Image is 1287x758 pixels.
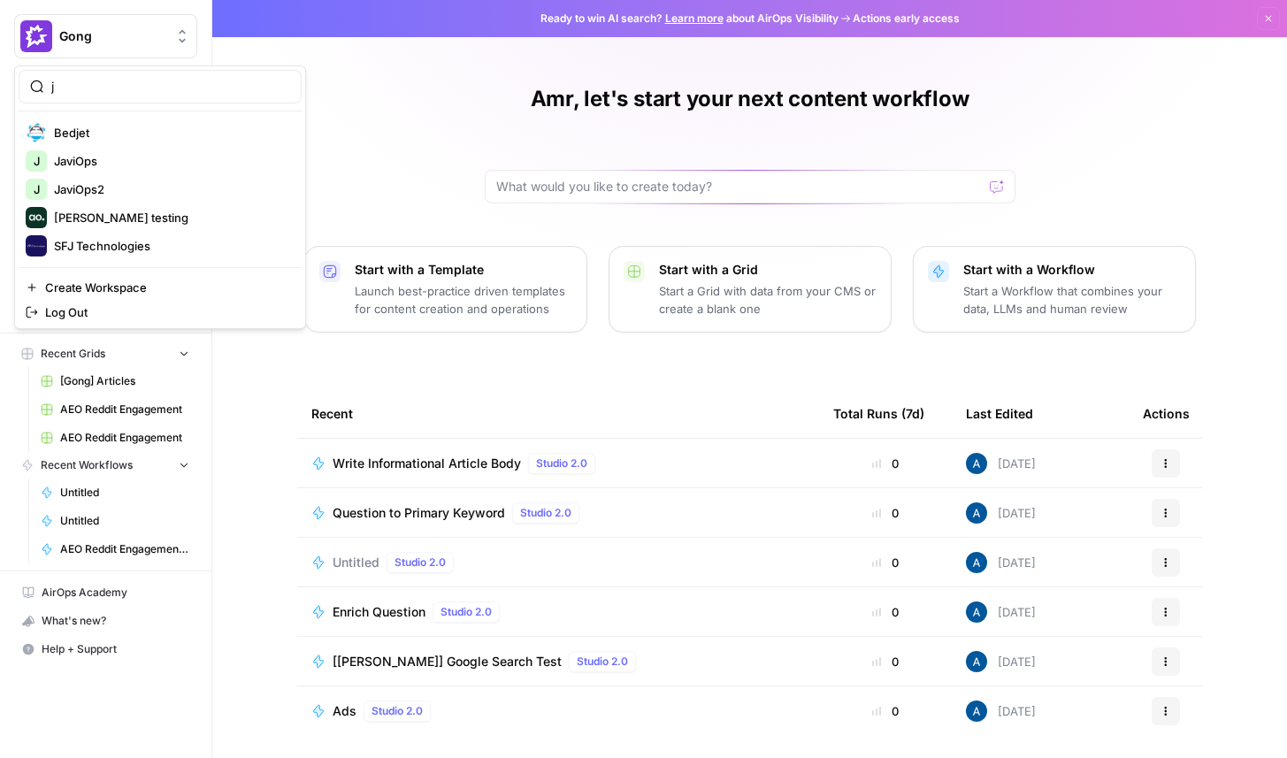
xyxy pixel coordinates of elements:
a: AEO Reddit Engagement - Fork [33,535,197,563]
span: Enrich Question [333,603,425,621]
img: he81ibor8lsei4p3qvg4ugbvimgp [966,552,987,573]
div: 0 [833,554,938,571]
button: Start with a GridStart a Grid with data from your CMS or create a blank one [609,246,892,333]
a: Create Workspace [19,275,302,300]
span: Gong [59,27,166,45]
span: Untitled [60,485,189,501]
p: Start a Grid with data from your CMS or create a blank one [659,282,877,318]
div: 0 [833,603,938,621]
span: Question to Primary Keyword [333,504,505,522]
div: 0 [833,504,938,522]
input: Search Workspaces [51,78,290,96]
span: JaviOps [54,152,287,170]
p: Launch best-practice driven templates for content creation and operations [355,282,572,318]
a: Log Out [19,300,302,325]
div: [DATE] [966,601,1036,623]
div: Workspace: Gong [14,65,306,329]
span: Log Out [45,303,287,321]
span: Studio 2.0 [577,654,628,670]
button: Recent Grids [14,341,197,367]
div: Recent [311,389,805,438]
a: Question to Primary KeywordStudio 2.0 [311,502,805,524]
div: [DATE] [966,651,1036,672]
a: AdsStudio 2.0 [311,701,805,722]
a: [[PERSON_NAME]] Google Search TestStudio 2.0 [311,651,805,672]
span: Help + Support [42,641,189,657]
a: AirOps Academy [14,578,197,607]
span: Untitled [60,513,189,529]
div: [DATE] [966,502,1036,524]
button: Start with a TemplateLaunch best-practice driven templates for content creation and operations [304,246,587,333]
span: J [34,180,40,198]
span: Untitled [333,554,379,571]
input: What would you like to create today? [496,178,983,195]
span: Create Workspace [45,279,287,296]
button: What's new? [14,607,197,635]
a: AEO Reddit Engagement [33,424,197,452]
span: Recent Workflows [41,457,133,473]
span: Studio 2.0 [372,703,423,719]
p: Start with a Grid [659,261,877,279]
img: he81ibor8lsei4p3qvg4ugbvimgp [966,502,987,524]
a: AEO Reddit Engagement [33,395,197,424]
span: [Gong] Articles [60,373,189,389]
span: [PERSON_NAME] testing [54,209,287,226]
button: Workspace: Gong [14,14,197,58]
span: Studio 2.0 [520,505,571,521]
button: Help + Support [14,635,197,663]
span: AEO Reddit Engagement - Fork [60,541,189,557]
div: What's new? [15,608,196,634]
img: SFJ Technologies Logo [26,235,47,256]
img: he81ibor8lsei4p3qvg4ugbvimgp [966,601,987,623]
span: JaviOps2 [54,180,287,198]
a: Learn more [665,11,724,25]
img: he81ibor8lsei4p3qvg4ugbvimgp [966,453,987,474]
div: 0 [833,702,938,720]
span: Actions early access [853,11,960,27]
button: Recent Workflows [14,452,197,479]
img: Gong Logo [20,20,52,52]
span: Recent Grids [41,346,105,362]
img: he81ibor8lsei4p3qvg4ugbvimgp [966,701,987,722]
p: Start with a Workflow [963,261,1181,279]
span: Ready to win AI search? about AirOps Visibility [540,11,839,27]
span: Studio 2.0 [440,604,492,620]
div: [DATE] [966,701,1036,722]
span: AEO Reddit Engagement [60,430,189,446]
div: Total Runs (7d) [833,389,924,438]
img: he81ibor8lsei4p3qvg4ugbvimgp [966,651,987,672]
span: Studio 2.0 [395,555,446,570]
button: Start with a WorkflowStart a Workflow that combines your data, LLMs and human review [913,246,1196,333]
img: Justina testing Logo [26,207,47,228]
div: [DATE] [966,552,1036,573]
h1: Amr, let's start your next content workflow [531,85,969,113]
span: [[PERSON_NAME]] Google Search Test [333,653,562,670]
div: 0 [833,455,938,472]
span: AirOps Academy [42,585,189,601]
img: Bedjet Logo [26,122,47,143]
a: Untitled [33,507,197,535]
a: Untitled [33,479,197,507]
span: AEO Reddit Engagement [60,402,189,417]
div: Last Edited [966,389,1033,438]
div: 0 [833,653,938,670]
a: [Gong] Articles [33,367,197,395]
p: Start with a Template [355,261,572,279]
p: Start a Workflow that combines your data, LLMs and human review [963,282,1181,318]
a: Write Informational Article BodyStudio 2.0 [311,453,805,474]
div: [DATE] [966,453,1036,474]
span: Write Informational Article Body [333,455,521,472]
div: Actions [1143,389,1190,438]
span: Bedjet [54,124,287,142]
a: Enrich QuestionStudio 2.0 [311,601,805,623]
a: UntitledStudio 2.0 [311,552,805,573]
span: Ads [333,702,356,720]
span: J [34,152,40,170]
span: Studio 2.0 [536,456,587,471]
span: SFJ Technologies [54,237,287,255]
